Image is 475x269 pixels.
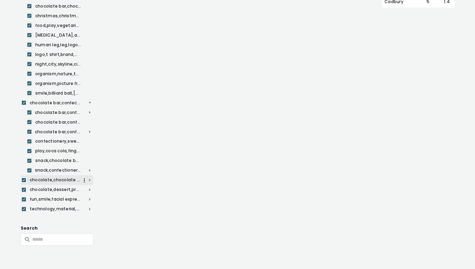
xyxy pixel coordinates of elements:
div: smile,billiard ball,[DATE] egg,technology,games,logo [35,90,82,96]
div: technology,material,chocolate,toy,christmas ornament,fashion accessory [30,206,81,212]
div: technology,material,chocolate,toy,christmas ornament,fashion accessory [21,204,93,214]
div: chocolate bar,chocolate,confectionery,food,dessert,praline [26,1,93,11]
div: confectionery,sweetness,snack,banner,candy,chocolate bar [35,138,82,145]
div: chocolate,chocolate bar,praline,material,confectionery,sweetness [30,177,81,183]
div: play,coca cola,finger,gift,emotion,eye [26,146,93,156]
img: arrow_drop_down_open-b7514784.svg [86,167,93,174]
div: chocolate,dessert,praline,sweetness,baking,snack [21,185,93,195]
div: night,city,skyline,cityscape,landmark,[GEOGRAPHIC_DATA] [35,61,82,67]
div: organism,nature,texture,logo [26,69,93,79]
div: food,play,vegetarian food,christmas,illustration,junk food [35,22,82,29]
div: snack,chocolate bar,confectionery,food,sweetness,dairy product [26,156,93,166]
div: organism,nature,texture,logo [35,71,82,77]
div: snack,confectionery,chocolate bar,junk food,sweetness,chocolate [26,166,93,175]
div: organism,picture frame,chocolate,christmas decoration,christmas tree,food [35,80,82,87]
div: logo,t shirt,brand,magenta [35,51,82,58]
div: christmas,christmas ornament,christmas decoration [26,11,93,21]
div: snack,confectionery,chocolate bar,junk food,sweetness,chocolate [35,167,81,174]
div: smile,billiard ball,[DATE] egg,technology,games,logo [26,88,93,98]
div: chocolate bar,confectionery,junk food,snack,chocolate,vegetarian food [35,119,82,125]
div: christmas,christmas ornament,christmas decoration [35,13,82,19]
div: chocolate bar,confectionery,chocolate,food,snack,signage [35,109,81,116]
div: confectionery,sweetness,snack,banner,candy,chocolate bar [26,137,93,146]
div: [MEDICAL_DATA],arm,chocolate,finger,nose [35,32,82,38]
img: arrow_drop_down_open-b7514784.svg [86,206,93,213]
img: arrow_drop_down_open-b7514784.svg [86,109,93,116]
div: [MEDICAL_DATA],arm,chocolate,finger,nose [26,30,93,40]
img: arrow_drop_down_open-b7514784.svg [86,177,93,184]
div: logo,t shirt,brand,magenta [26,50,93,59]
div: chocolate bar,confectionery,junk food,snack,chocolate,vegetarian food [26,117,93,127]
div: chocolate bar,confectionery,chocolate,food,snack,signage [26,108,93,117]
div: snack,chocolate bar,confectionery,food,sweetness,dairy product [35,158,82,164]
img: arrow_drop_down_open-b7514784.svg [86,128,93,135]
div: chocolate bar,confectionery,snack,sweetness,chocolate,junk food [21,98,93,108]
div: chocolate bar,chocolate,confectionery,food,dessert,praline [35,3,82,9]
div: chocolate,chocolate bar,praline,material,confectionery,sweetness [21,175,93,185]
div: human leg,leg,logo,sitting,summer,ecosystem [35,42,82,48]
div: chocolate bar,confectionery,sweetness,snack,chocolate,junk food [26,127,93,137]
div: chocolate bar,confectionery,snack,sweetness,chocolate,junk food [30,100,81,106]
img: arrow_drop_down_open-b7514784.svg [86,196,93,203]
div: food,play,vegetarian food,christmas,illustration,junk food [26,21,93,30]
div: fun,smile,facial expression,room,toy,technology [21,195,93,204]
img: arrow_drop_down-cd8b5fdd.svg [86,99,93,106]
div: play,coca cola,finger,gift,emotion,eye [35,148,82,154]
div: fun,smile,facial expression,room,toy,technology [30,196,81,203]
div: organism,picture frame,chocolate,christmas decoration,christmas tree,food [26,79,93,88]
div: chocolate bar,confectionery,sweetness,snack,chocolate,junk food [35,129,81,135]
img: arrow_drop_down_open-b7514784.svg [86,186,93,193]
div: chocolate,dessert,praline,sweetness,baking,snack [30,187,81,193]
div: human leg,leg,logo,sitting,summer,ecosystem [26,40,93,50]
div: night,city,skyline,cityscape,landmark,[GEOGRAPHIC_DATA] [26,59,93,69]
div: Search [21,225,93,232]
